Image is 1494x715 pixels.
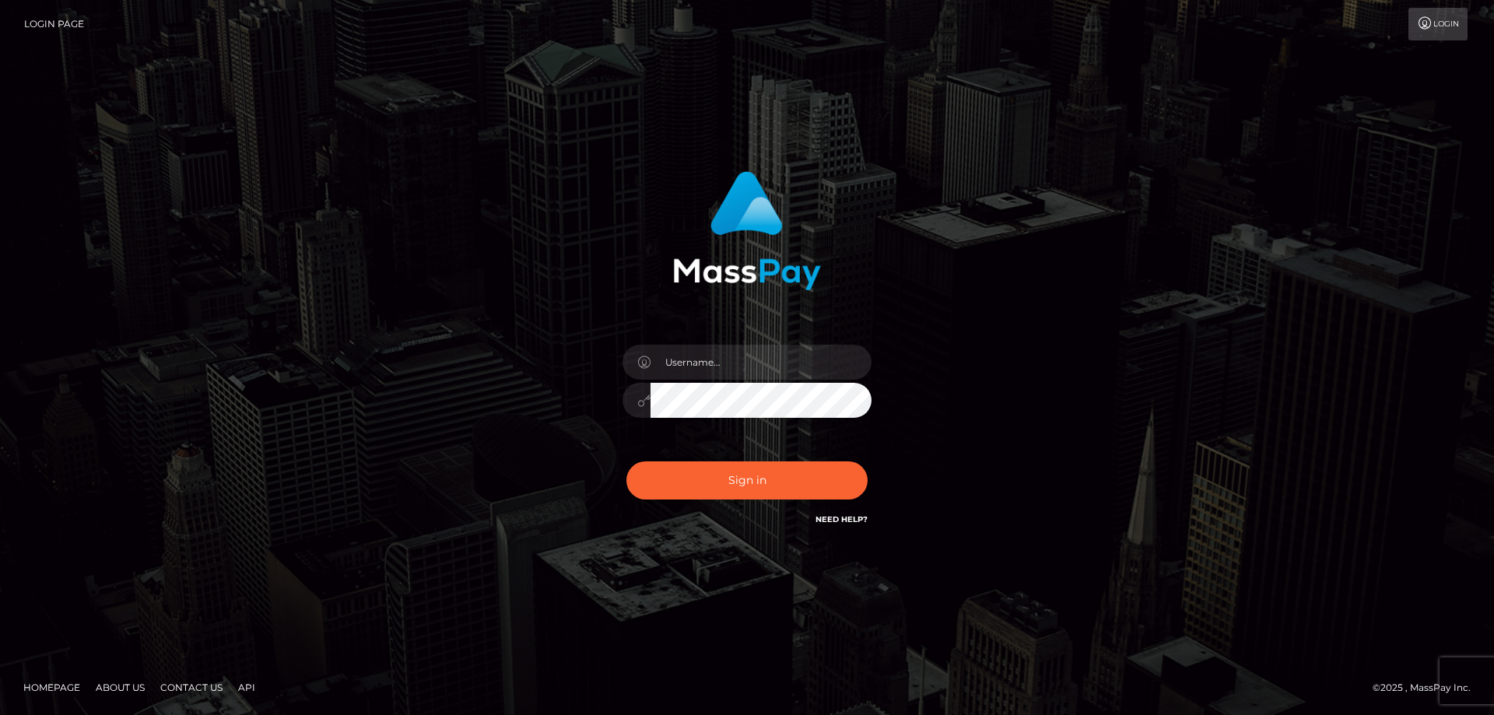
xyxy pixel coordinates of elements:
a: Need Help? [815,514,868,524]
a: Login [1408,8,1468,40]
button: Sign in [626,461,868,499]
img: MassPay Login [673,171,821,290]
a: Contact Us [154,675,229,699]
a: Homepage [17,675,86,699]
a: Login Page [24,8,84,40]
a: About Us [89,675,151,699]
a: API [232,675,261,699]
input: Username... [651,345,871,380]
div: © 2025 , MassPay Inc. [1373,679,1482,696]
